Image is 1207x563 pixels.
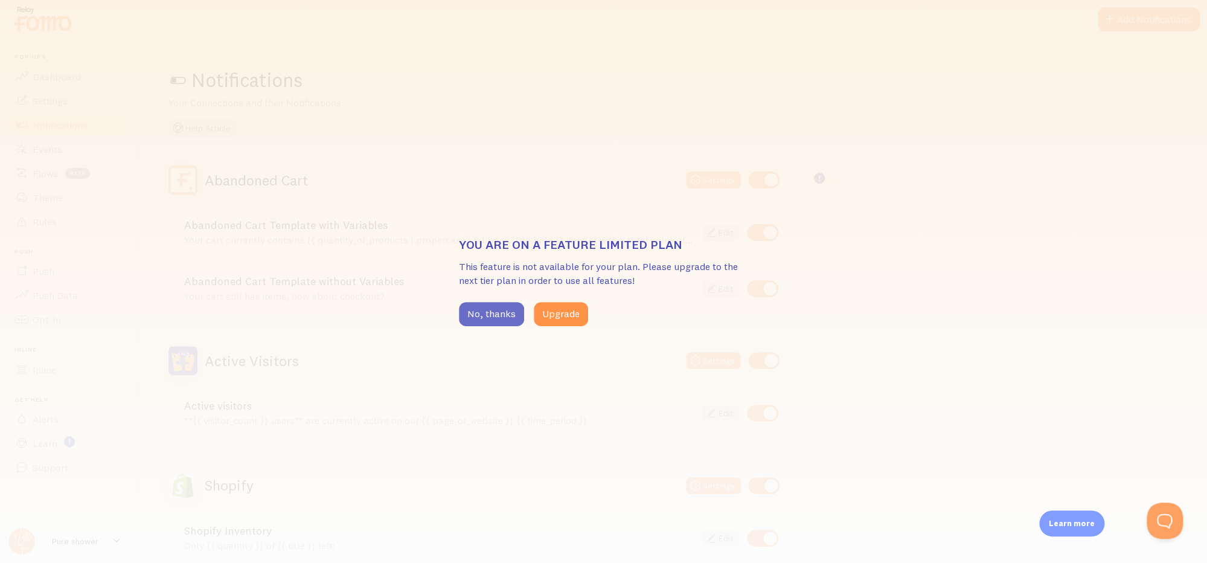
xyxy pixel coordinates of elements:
h3: You are on a feature limited plan [459,237,749,253]
div: Learn more [1039,510,1104,536]
p: Learn more [1049,518,1095,529]
iframe: Help Scout Beacon - Open [1147,503,1183,539]
button: No, thanks [459,302,524,326]
p: This feature is not available for your plan. Please upgrade to the next tier plan in order to use... [459,260,749,288]
button: Upgrade [534,302,588,326]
